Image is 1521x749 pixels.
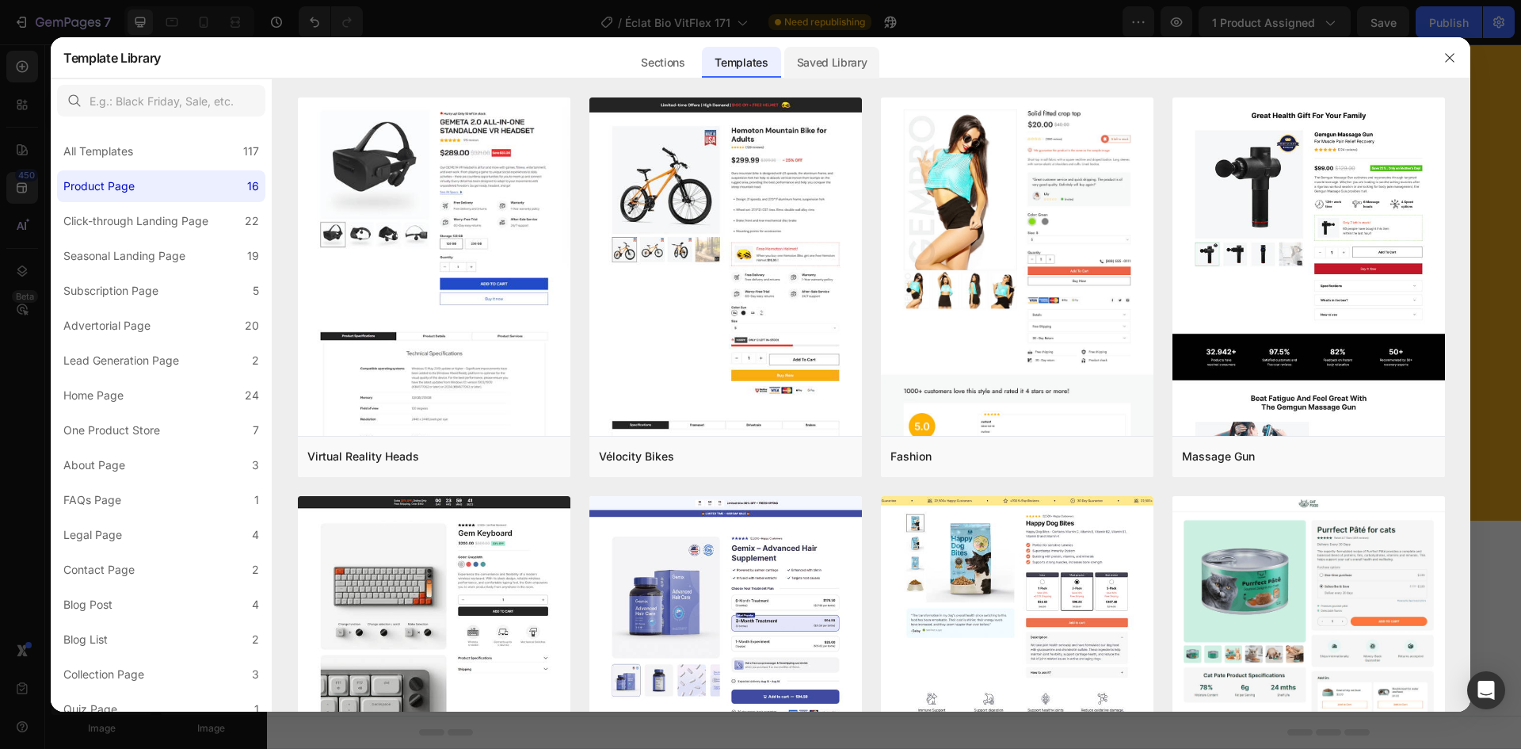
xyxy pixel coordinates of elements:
[252,560,259,579] div: 2
[247,246,259,266] div: 19
[63,630,108,649] div: Blog List
[245,316,259,335] div: 20
[252,595,259,614] div: 4
[456,534,552,551] div: Choose templates
[252,665,259,684] div: 3
[63,560,135,579] div: Contact Page
[247,177,259,196] div: 16
[57,85,265,117] input: E.g.: Black Friday, Sale, etc.
[252,630,259,649] div: 2
[63,386,124,405] div: Home Page
[63,316,151,335] div: Advertorial Page
[639,97,1103,186] h2: Rich Text Editor. Editing area: main
[641,98,1101,185] p: Un soutien simple pour l’équilibre quotidien
[599,447,674,466] div: Vélocity Bikes
[254,700,259,719] div: 1
[589,499,665,516] span: Add section
[697,534,794,551] div: Add blank section
[685,554,803,568] span: then drag & drop elements
[252,351,259,370] div: 2
[641,188,1101,264] p: VitFlex est une façon simple de prendre soin de vous, sans effort inutile. Quelques gouttes suffi...
[628,47,697,78] div: Sections
[254,491,259,510] div: 1
[63,142,133,161] div: All Templates
[890,447,932,466] div: Fashion
[245,212,259,231] div: 22
[63,351,179,370] div: Lead Generation Page
[307,447,419,466] div: Virtual Reality Heads
[449,554,558,568] span: inspired by CRO experts
[252,525,259,545] div: 4
[581,534,664,551] div: Generate layout
[243,142,259,161] div: 117
[63,700,117,719] div: Quiz Page
[63,421,160,440] div: One Product Store
[639,186,1103,266] div: Rich Text Editor. Editing area: main
[702,47,780,78] div: Templates
[252,456,259,475] div: 3
[253,421,259,440] div: 7
[63,665,144,684] div: Collection Page
[63,177,135,196] div: Product Page
[63,525,122,545] div: Legal Page
[245,386,259,405] div: 24
[1182,447,1255,466] div: Massage Gun
[63,212,208,231] div: Click-through Landing Page
[63,281,158,300] div: Subscription Page
[579,554,664,568] span: from URL or image
[253,281,259,300] div: 5
[63,37,161,78] h2: Template Library
[63,491,121,510] div: FAQs Page
[63,595,112,614] div: Blog Post
[63,246,185,266] div: Seasonal Landing Page
[784,47,880,78] div: Saved Library
[63,456,125,475] div: About Page
[1467,671,1505,709] div: Open Intercom Messenger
